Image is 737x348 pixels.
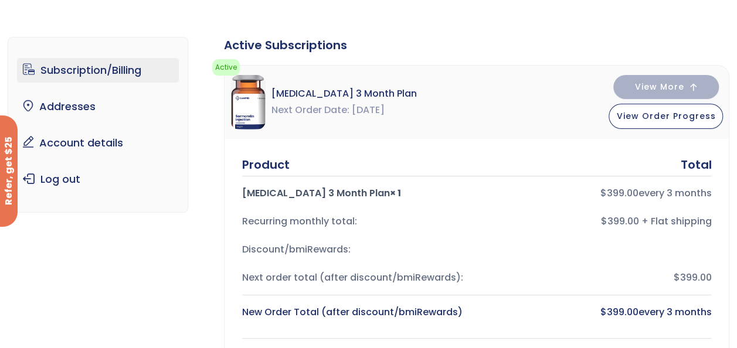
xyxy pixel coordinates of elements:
[634,83,684,91] span: View More
[486,304,711,320] div: every 3 months
[600,305,638,319] bdi: 399.00
[616,110,715,122] span: View Order Progress
[242,156,290,173] div: Product
[242,185,467,202] div: [MEDICAL_DATA] 3 Month Plan
[390,186,401,200] strong: × 1
[17,131,179,155] a: Account details
[600,186,606,200] span: $
[352,102,385,118] span: [DATE]
[8,37,188,213] nav: Account pages
[680,156,711,173] div: Total
[242,241,467,258] div: Discount/bmiRewards:
[600,305,606,319] span: $
[17,167,179,192] a: Log out
[486,269,711,286] div: $399.00
[212,59,240,76] span: Active
[609,104,723,129] button: View Order Progress
[613,75,719,99] button: View More
[17,94,179,119] a: Addresses
[486,213,711,230] div: $399.00 + Flat shipping
[242,304,467,320] div: New Order Total (after discount/bmiRewards)
[271,102,349,118] span: Next Order Date
[271,86,417,102] span: [MEDICAL_DATA] 3 Month Plan
[486,185,711,202] div: every 3 months
[242,269,467,286] div: Next order total (after discount/bmiRewards):
[224,37,729,53] div: Active Subscriptions
[600,186,638,200] bdi: 399.00
[242,213,467,230] div: Recurring monthly total:
[17,58,179,83] a: Subscription/Billing
[9,303,141,339] iframe: Sign Up via Text for Offers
